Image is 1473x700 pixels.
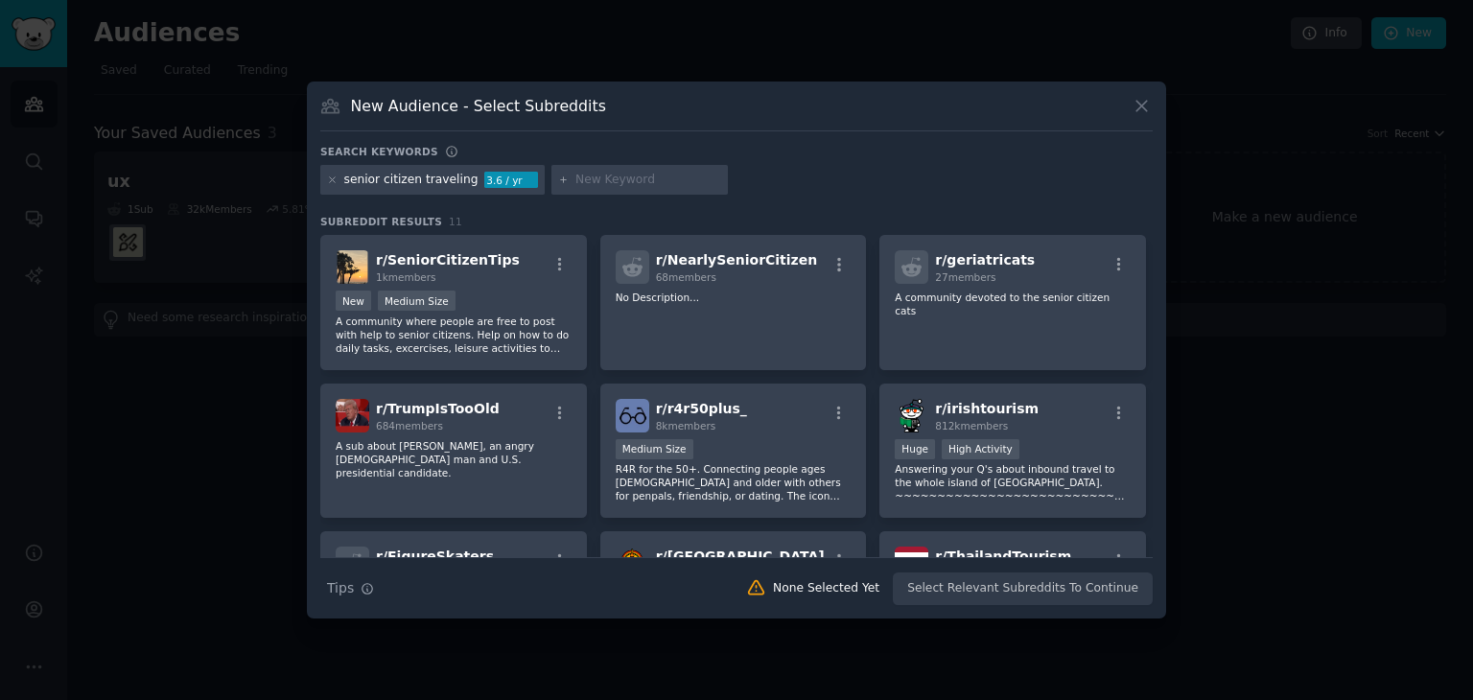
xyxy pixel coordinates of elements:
[935,271,995,283] span: 27 members
[336,439,572,479] p: A sub about [PERSON_NAME], an angry [DEMOGRAPHIC_DATA] man and U.S. presidential candidate.
[616,547,649,580] img: Kerala
[320,145,438,158] h3: Search keywords
[336,399,369,432] img: TrumpIsTooOld
[376,271,436,283] span: 1k members
[895,399,928,432] img: irishtourism
[376,252,520,268] span: r/ SeniorCitizenTips
[351,96,606,116] h3: New Audience - Select Subreddits
[656,401,747,416] span: r/ r4r50plus_
[336,250,369,284] img: SeniorCitizenTips
[616,399,649,432] img: r4r50plus_
[935,401,1039,416] span: r/ irishtourism
[344,172,479,189] div: senior citizen traveling
[376,401,500,416] span: r/ TrumpIsTooOld
[935,420,1008,432] span: 812k members
[616,462,852,502] p: R4R for the 50+. Connecting people ages [DEMOGRAPHIC_DATA] and older with others for penpals, fri...
[656,420,716,432] span: 8k members
[895,291,1131,317] p: A community devoted to the senior citizen cats
[895,439,935,459] div: Huge
[656,252,818,268] span: r/ NearlySeniorCitizen
[336,291,371,311] div: New
[336,315,572,355] p: A community where people are free to post with help to senior citizens. Help on how to do daily t...
[376,420,443,432] span: 684 members
[320,215,442,228] span: Subreddit Results
[575,172,721,189] input: New Keyword
[616,439,693,459] div: Medium Size
[895,547,928,580] img: ThailandTourism
[895,462,1131,502] p: Answering your Q's about inbound travel to the whole island of [GEOGRAPHIC_DATA]. ~~~~~~~~~~~~~~~...
[616,291,852,304] p: No Description...
[327,578,354,598] span: Tips
[935,252,1035,268] span: r/ geriatricats
[656,548,825,564] span: r/ [GEOGRAPHIC_DATA]
[378,291,456,311] div: Medium Size
[449,216,462,227] span: 11
[773,580,879,597] div: None Selected Yet
[942,439,1019,459] div: High Activity
[376,548,494,564] span: r/ FigureSkaters
[935,548,1071,564] span: r/ ThailandTourism
[484,172,538,189] div: 3.6 / yr
[656,271,716,283] span: 68 members
[320,572,381,605] button: Tips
